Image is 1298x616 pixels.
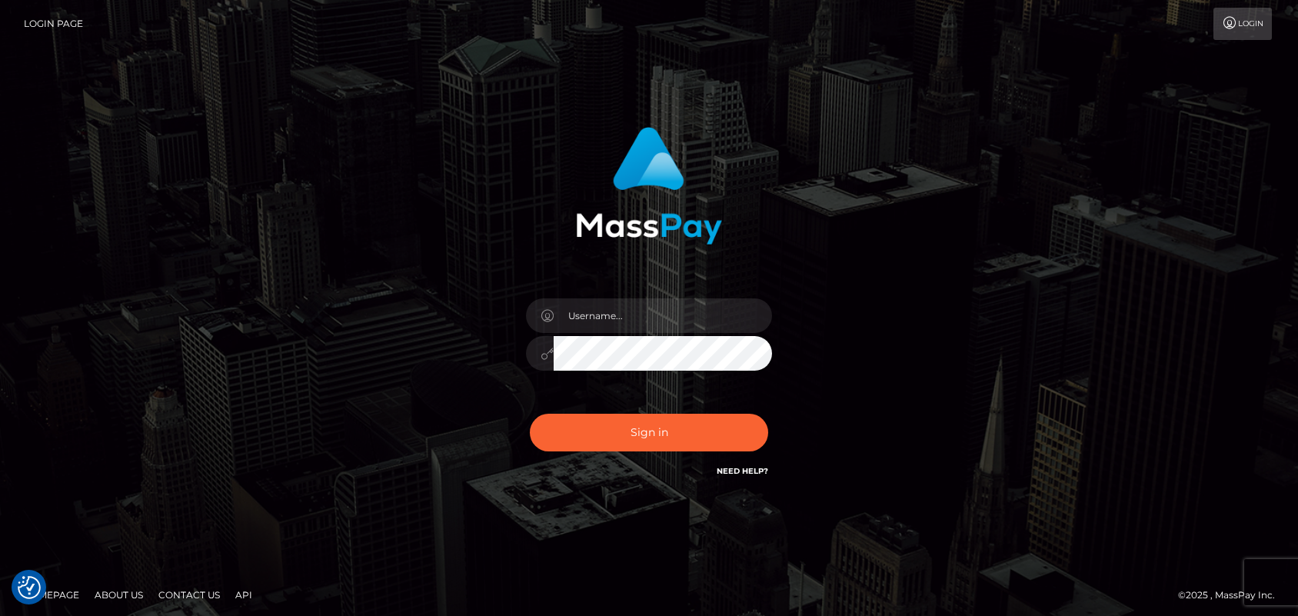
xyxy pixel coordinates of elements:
button: Consent Preferences [18,576,41,599]
a: Need Help? [717,466,768,476]
div: © 2025 , MassPay Inc. [1178,587,1286,604]
a: About Us [88,583,149,607]
input: Username... [554,298,772,333]
a: Contact Us [152,583,226,607]
img: Revisit consent button [18,576,41,599]
a: Login [1213,8,1272,40]
a: API [229,583,258,607]
a: Homepage [17,583,85,607]
a: Login Page [24,8,83,40]
button: Sign in [530,414,768,451]
img: MassPay Login [576,127,722,245]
